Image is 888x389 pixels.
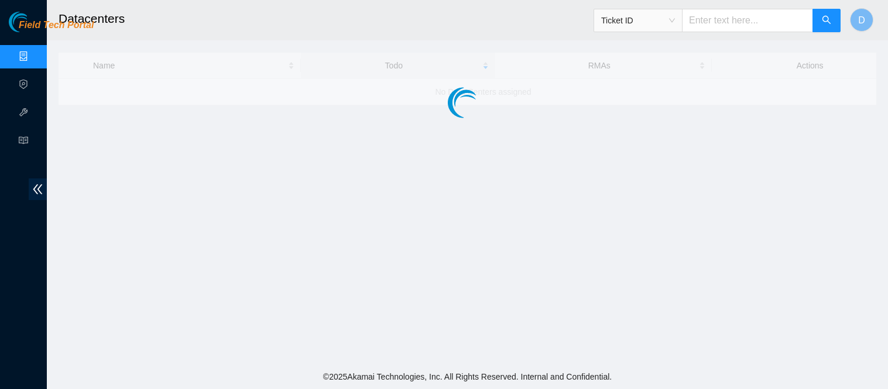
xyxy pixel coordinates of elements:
[858,13,865,27] span: D
[812,9,841,32] button: search
[47,364,888,389] footer: © 2025 Akamai Technologies, Inc. All Rights Reserved. Internal and Confidential.
[9,21,94,36] a: Akamai TechnologiesField Tech Portal
[19,20,94,31] span: Field Tech Portal
[601,12,675,29] span: Ticket ID
[29,178,47,200] span: double-left
[19,130,28,154] span: read
[850,8,873,32] button: D
[682,9,813,32] input: Enter text here...
[822,15,831,26] span: search
[9,12,59,32] img: Akamai Technologies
